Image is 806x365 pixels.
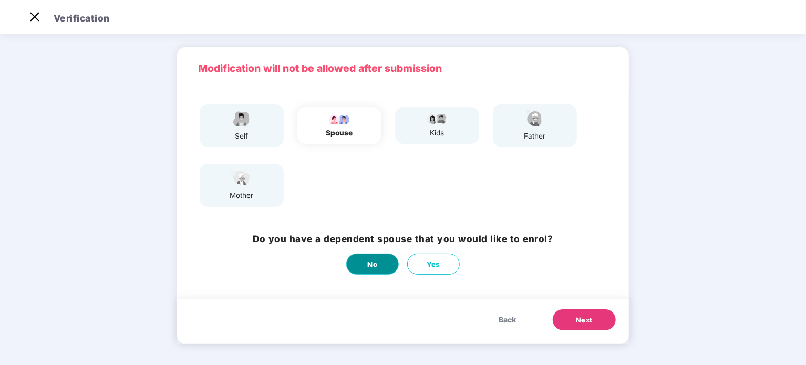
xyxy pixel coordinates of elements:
[488,309,526,330] button: Back
[229,131,255,142] div: self
[229,190,255,201] div: mother
[346,254,399,275] button: No
[229,109,255,128] img: svg+xml;base64,PHN2ZyBpZD0iRW1wbG95ZWVfbWFsZSIgeG1sbnM9Imh0dHA6Ly93d3cudzMub3JnLzIwMDAvc3ZnIiB3aW...
[522,109,548,128] img: svg+xml;base64,PHN2ZyBpZD0iRmF0aGVyX2ljb24iIHhtbG5zPSJodHRwOi8vd3d3LnczLm9yZy8yMDAwL3N2ZyIgeG1sbn...
[326,128,353,139] div: spouse
[576,315,593,326] span: Next
[229,169,255,187] img: svg+xml;base64,PHN2ZyB4bWxucz0iaHR0cDovL3d3dy53My5vcmcvMjAwMC9zdmciIHdpZHRoPSI1NCIgaGVpZ2h0PSIzOC...
[424,112,450,125] img: svg+xml;base64,PHN2ZyB4bWxucz0iaHR0cDovL3d3dy53My5vcmcvMjAwMC9zdmciIHdpZHRoPSI3OS4wMzciIGhlaWdodD...
[198,60,608,76] p: Modification will not be allowed after submission
[326,112,353,125] img: svg+xml;base64,PHN2ZyB4bWxucz0iaHR0cDovL3d3dy53My5vcmcvMjAwMC9zdmciIHdpZHRoPSI5Ny44OTciIGhlaWdodD...
[499,314,516,326] span: Back
[427,259,440,270] span: Yes
[407,254,460,275] button: Yes
[368,259,378,270] span: No
[253,232,553,246] h3: Do you have a dependent spouse that you would like to enrol?
[424,128,450,139] div: kids
[553,309,616,330] button: Next
[522,131,548,142] div: father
